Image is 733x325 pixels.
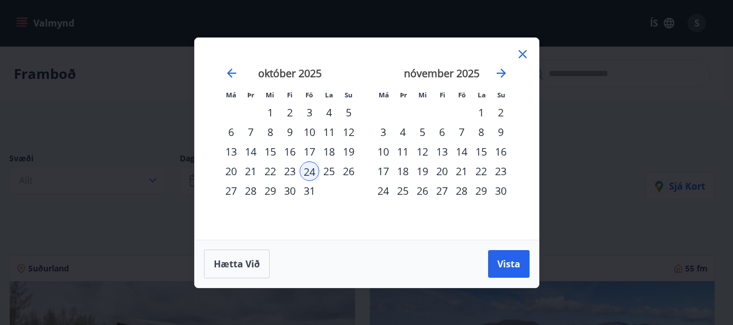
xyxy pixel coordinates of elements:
td: Choose föstudagur, 17. október 2025 as your check-out date. It’s available. [300,142,319,161]
td: Choose sunnudagur, 26. október 2025 as your check-out date. It’s available. [339,161,358,181]
td: Choose fimmtudagur, 13. nóvember 2025 as your check-out date. It’s available. [432,142,452,161]
td: Choose þriðjudagur, 28. október 2025 as your check-out date. It’s available. [241,181,260,201]
div: 16 [280,142,300,161]
div: 4 [319,103,339,122]
div: 17 [373,161,393,181]
div: 10 [373,142,393,161]
div: 24 [300,161,319,181]
div: 27 [221,181,241,201]
td: Choose föstudagur, 7. nóvember 2025 as your check-out date. It’s available. [452,122,471,142]
div: 9 [491,122,511,142]
div: 14 [241,142,260,161]
td: Choose miðvikudagur, 19. nóvember 2025 as your check-out date. It’s available. [413,161,432,181]
td: Choose miðvikudagur, 1. október 2025 as your check-out date. It’s available. [260,103,280,122]
div: 6 [432,122,452,142]
td: Choose þriðjudagur, 4. nóvember 2025 as your check-out date. It’s available. [393,122,413,142]
small: Su [497,90,505,99]
td: Choose sunnudagur, 9. nóvember 2025 as your check-out date. It’s available. [491,122,511,142]
td: Choose fimmtudagur, 20. nóvember 2025 as your check-out date. It’s available. [432,161,452,181]
small: Fö [458,90,466,99]
div: 14 [452,142,471,161]
div: Move backward to switch to the previous month. [225,66,239,80]
div: 25 [319,161,339,181]
strong: október 2025 [258,66,322,80]
td: Choose sunnudagur, 5. október 2025 as your check-out date. It’s available. [339,103,358,122]
div: 15 [471,142,491,161]
span: Hætta við [214,258,260,270]
div: 27 [432,181,452,201]
td: Choose laugardagur, 29. nóvember 2025 as your check-out date. It’s available. [471,181,491,201]
small: Fi [440,90,445,99]
td: Choose fimmtudagur, 27. nóvember 2025 as your check-out date. It’s available. [432,181,452,201]
td: Choose fimmtudagur, 6. nóvember 2025 as your check-out date. It’s available. [432,122,452,142]
small: Mi [418,90,427,99]
td: Choose miðvikudagur, 8. október 2025 as your check-out date. It’s available. [260,122,280,142]
span: Vista [497,258,520,270]
td: Choose þriðjudagur, 18. nóvember 2025 as your check-out date. It’s available. [393,161,413,181]
td: Choose þriðjudagur, 11. nóvember 2025 as your check-out date. It’s available. [393,142,413,161]
td: Choose sunnudagur, 19. október 2025 as your check-out date. It’s available. [339,142,358,161]
td: Choose laugardagur, 25. október 2025 as your check-out date. It’s available. [319,161,339,181]
small: La [325,90,333,99]
div: 25 [393,181,413,201]
div: 5 [413,122,432,142]
div: 23 [491,161,511,181]
td: Choose sunnudagur, 2. nóvember 2025 as your check-out date. It’s available. [491,103,511,122]
td: Choose þriðjudagur, 7. október 2025 as your check-out date. It’s available. [241,122,260,142]
div: 30 [491,181,511,201]
div: 9 [280,122,300,142]
div: 5 [339,103,358,122]
div: 29 [260,181,280,201]
div: 17 [300,142,319,161]
div: 11 [319,122,339,142]
td: Choose sunnudagur, 12. október 2025 as your check-out date. It’s available. [339,122,358,142]
td: Choose fimmtudagur, 9. október 2025 as your check-out date. It’s available. [280,122,300,142]
small: Fö [305,90,313,99]
td: Choose miðvikudagur, 29. október 2025 as your check-out date. It’s available. [260,181,280,201]
td: Choose föstudagur, 10. október 2025 as your check-out date. It’s available. [300,122,319,142]
div: 13 [221,142,241,161]
div: 12 [339,122,358,142]
div: 3 [373,122,393,142]
div: 28 [452,181,471,201]
div: 29 [471,181,491,201]
small: La [478,90,486,99]
div: 12 [413,142,432,161]
td: Choose föstudagur, 28. nóvember 2025 as your check-out date. It’s available. [452,181,471,201]
div: 16 [491,142,511,161]
div: 1 [260,103,280,122]
td: Choose mánudagur, 24. nóvember 2025 as your check-out date. It’s available. [373,181,393,201]
div: 1 [471,103,491,122]
small: Þr [400,90,407,99]
div: 2 [280,103,300,122]
div: 6 [221,122,241,142]
strong: nóvember 2025 [404,66,479,80]
td: Choose mánudagur, 17. nóvember 2025 as your check-out date. It’s available. [373,161,393,181]
div: 18 [319,142,339,161]
div: 22 [260,161,280,181]
td: Choose miðvikudagur, 12. nóvember 2025 as your check-out date. It’s available. [413,142,432,161]
td: Choose laugardagur, 15. nóvember 2025 as your check-out date. It’s available. [471,142,491,161]
div: 19 [339,142,358,161]
td: Choose laugardagur, 11. október 2025 as your check-out date. It’s available. [319,122,339,142]
button: Vista [488,250,530,278]
div: 21 [452,161,471,181]
div: 24 [373,181,393,201]
td: Choose mánudagur, 27. október 2025 as your check-out date. It’s available. [221,181,241,201]
small: Su [345,90,353,99]
td: Choose þriðjudagur, 14. október 2025 as your check-out date. It’s available. [241,142,260,161]
div: 8 [260,122,280,142]
td: Choose mánudagur, 20. október 2025 as your check-out date. It’s available. [221,161,241,181]
td: Choose laugardagur, 18. október 2025 as your check-out date. It’s available. [319,142,339,161]
td: Choose fimmtudagur, 16. október 2025 as your check-out date. It’s available. [280,142,300,161]
td: Choose föstudagur, 21. nóvember 2025 as your check-out date. It’s available. [452,161,471,181]
div: 7 [452,122,471,142]
td: Choose miðvikudagur, 26. nóvember 2025 as your check-out date. It’s available. [413,181,432,201]
button: Hætta við [204,250,270,278]
div: 4 [393,122,413,142]
small: Má [226,90,236,99]
td: Selected as start date. föstudagur, 24. október 2025 [300,161,319,181]
td: Choose laugardagur, 22. nóvember 2025 as your check-out date. It’s available. [471,161,491,181]
td: Choose laugardagur, 8. nóvember 2025 as your check-out date. It’s available. [471,122,491,142]
td: Choose mánudagur, 6. október 2025 as your check-out date. It’s available. [221,122,241,142]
